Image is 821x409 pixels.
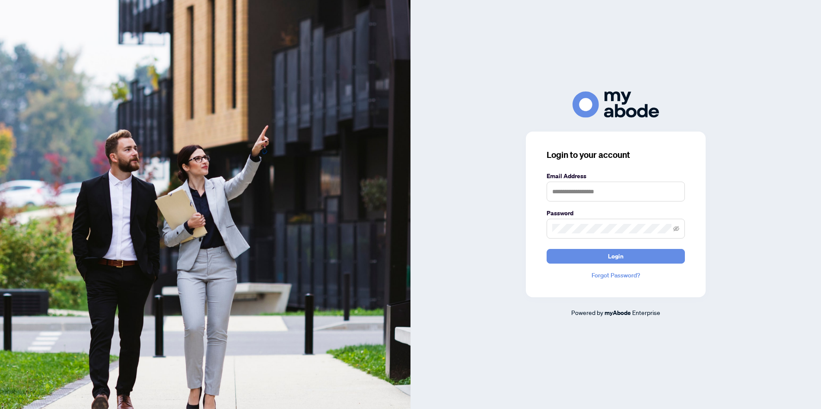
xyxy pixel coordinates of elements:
span: Powered by [571,308,603,316]
a: myAbode [605,308,631,318]
h3: Login to your account [547,149,685,161]
label: Email Address [547,171,685,181]
span: Enterprise [632,308,660,316]
a: Forgot Password? [547,271,685,280]
img: ma-logo [573,91,659,118]
span: Login [608,249,624,263]
span: eye-invisible [673,226,679,232]
button: Login [547,249,685,264]
label: Password [547,208,685,218]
